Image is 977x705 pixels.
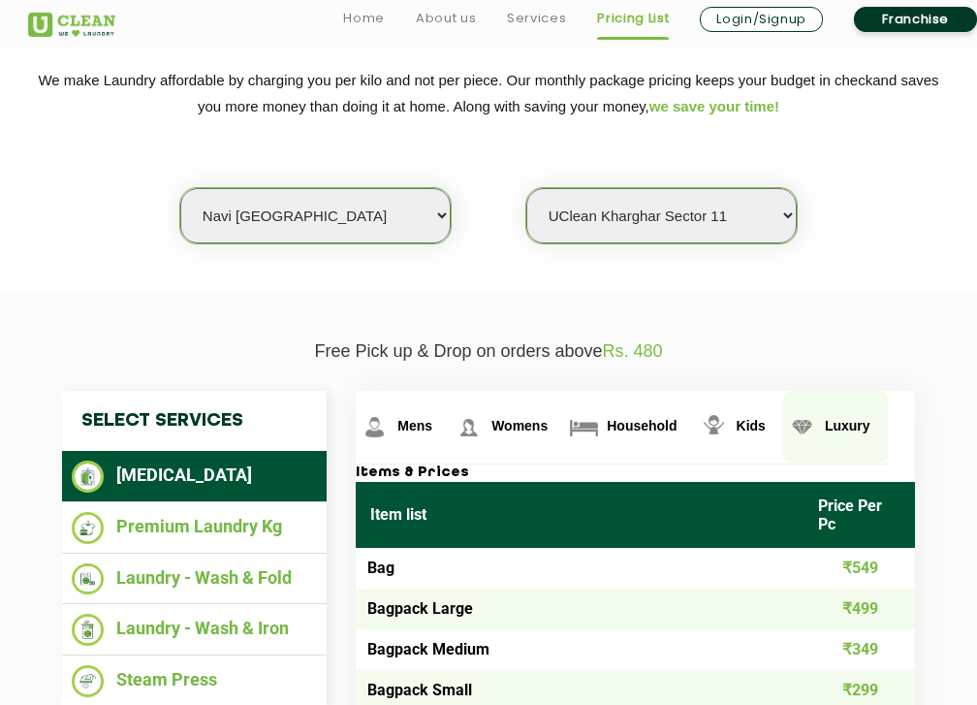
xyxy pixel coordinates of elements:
[597,7,669,30] a: Pricing List
[72,614,317,646] li: Laundry - Wash & Iron
[356,482,803,548] th: Item list
[72,665,317,697] li: Steam Press
[356,548,803,589] td: Bag
[28,341,949,362] p: Free Pick up & Drop on orders above
[72,512,317,544] li: Premium Laundry Kg
[854,7,977,32] a: Franchise
[607,418,677,433] span: Household
[28,13,115,37] img: UClean Laundry and Dry Cleaning
[358,410,392,444] img: Mens
[356,465,915,482] h3: Items & Prices
[72,563,317,595] li: Laundry - Wash & Fold
[72,665,104,697] img: Steam Press
[785,410,819,444] img: Luxury
[356,589,803,629] td: Bagpack Large
[567,410,601,444] img: Household
[649,98,779,114] span: we save your time!
[72,512,104,544] img: Premium Laundry Kg
[72,614,104,646] img: Laundry - Wash & Iron
[491,418,548,433] span: Womens
[804,629,915,670] td: ₹349
[72,461,104,493] img: Dry Cleaning
[697,410,731,444] img: Kids
[737,418,766,433] span: Kids
[507,7,566,30] a: Services
[397,418,432,433] span: Mens
[804,482,915,548] th: Price Per Pc
[452,410,486,444] img: Womens
[356,629,803,670] td: Bagpack Medium
[804,548,915,589] td: ₹549
[62,391,327,451] h4: Select Services
[72,461,317,493] li: [MEDICAL_DATA]
[603,341,663,361] span: Rs. 480
[700,7,823,32] a: Login/Signup
[343,7,385,30] a: Home
[804,589,915,629] td: ₹499
[72,563,104,595] img: Laundry - Wash & Fold
[825,418,870,433] span: Luxury
[28,67,949,119] p: We make Laundry affordable by charging you per kilo and not per piece. Our monthly package pricin...
[416,7,476,30] a: About us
